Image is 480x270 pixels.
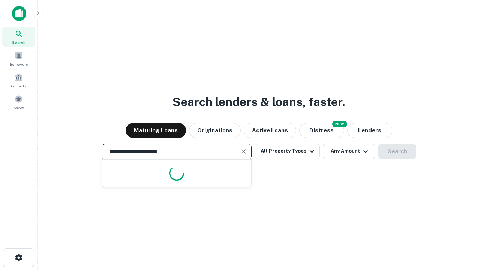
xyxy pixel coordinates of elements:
iframe: Chat Widget [442,210,480,246]
span: Borrowers [10,61,28,67]
button: Any Amount [323,144,375,159]
span: Contacts [11,83,26,89]
div: NEW [332,121,347,127]
span: Search [12,39,25,45]
h3: Search lenders & loans, faster. [172,93,345,111]
button: Clear [238,146,249,157]
button: Originations [189,123,241,138]
a: Saved [2,92,35,112]
button: Search distressed loans with lien and other non-mortgage details. [299,123,344,138]
a: Search [2,27,35,47]
button: All Property Types [255,144,320,159]
a: Contacts [2,70,35,90]
button: Lenders [347,123,392,138]
button: Active Loans [244,123,296,138]
img: capitalize-icon.png [12,6,26,21]
button: Maturing Loans [126,123,186,138]
a: Borrowers [2,48,35,69]
span: Saved [13,105,24,111]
